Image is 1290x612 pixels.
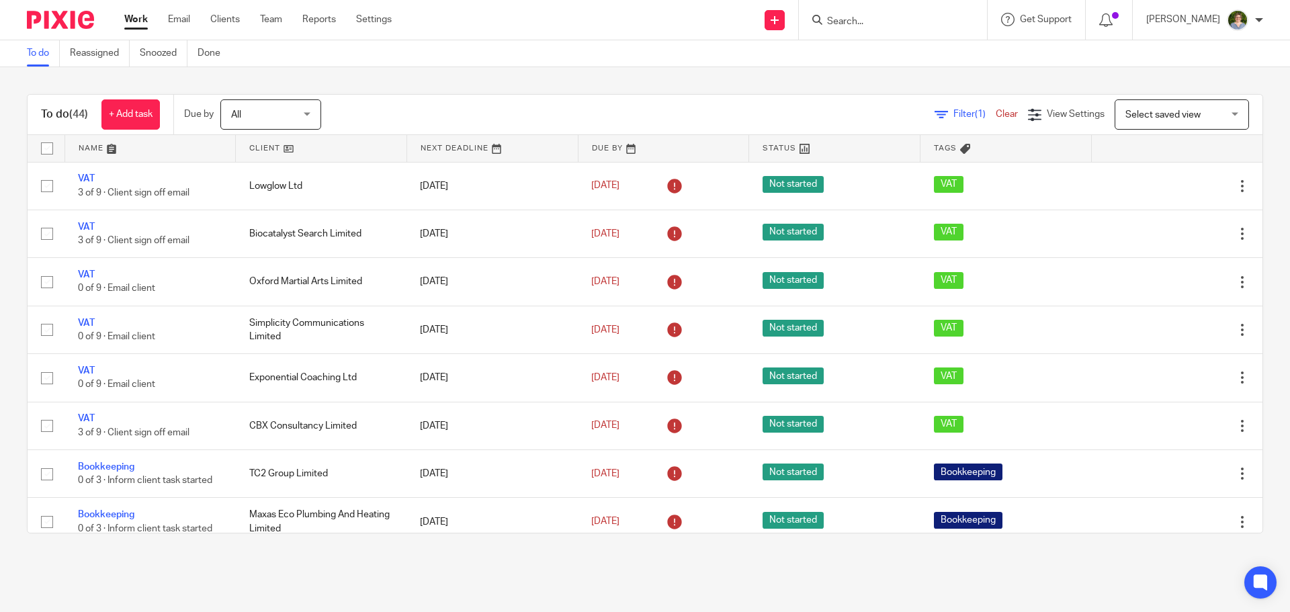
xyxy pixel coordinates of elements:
a: To do [27,40,60,67]
span: Not started [763,320,824,337]
td: TC2 Group Limited [236,450,407,498]
a: + Add task [101,99,160,130]
a: Work [124,13,148,26]
span: VAT [934,272,963,289]
img: pcwCs64t.jpeg [1227,9,1248,31]
span: 3 of 9 · Client sign off email [78,236,189,245]
span: All [231,110,241,120]
a: VAT [78,318,95,328]
span: 3 of 9 · Client sign off email [78,428,189,437]
span: VAT [934,367,963,384]
span: Not started [763,367,824,384]
td: [DATE] [406,258,578,306]
td: Simplicity Communications Limited [236,306,407,353]
h1: To do [41,107,88,122]
span: (1) [975,110,986,119]
td: [DATE] [406,402,578,449]
span: Not started [763,176,824,193]
a: Clear [996,110,1018,119]
td: CBX Consultancy Limited [236,402,407,449]
input: Search [826,16,947,28]
span: Bookkeeping [934,464,1002,480]
a: Reassigned [70,40,130,67]
span: VAT [934,320,963,337]
td: Maxas Eco Plumbing And Heating Limited [236,498,407,545]
span: 0 of 9 · Email client [78,332,155,341]
td: [DATE] [406,162,578,210]
td: [DATE] [406,210,578,257]
span: [DATE] [591,373,619,382]
a: VAT [78,222,95,232]
a: VAT [78,270,95,279]
a: Reports [302,13,336,26]
td: [DATE] [406,306,578,353]
span: [DATE] [591,181,619,191]
span: 0 of 9 · Email client [78,284,155,294]
a: VAT [78,366,95,376]
span: (44) [69,109,88,120]
span: Get Support [1020,15,1072,24]
a: Done [198,40,230,67]
td: [DATE] [406,354,578,402]
span: 0 of 3 · Inform client task started [78,524,212,533]
span: 3 of 9 · Client sign off email [78,188,189,198]
span: [DATE] [591,229,619,238]
span: Not started [763,512,824,529]
span: [DATE] [591,421,619,431]
a: Bookkeeping [78,462,134,472]
span: 0 of 3 · Inform client task started [78,476,212,485]
a: Settings [356,13,392,26]
span: [DATE] [591,517,619,526]
td: Oxford Martial Arts Limited [236,258,407,306]
span: View Settings [1047,110,1105,119]
span: Select saved view [1125,110,1201,120]
span: Filter [953,110,996,119]
span: Not started [763,272,824,289]
span: VAT [934,416,963,433]
span: Bookkeeping [934,512,1002,529]
td: Biocatalyst Search Limited [236,210,407,257]
span: Not started [763,464,824,480]
a: Clients [210,13,240,26]
span: [DATE] [591,469,619,478]
span: VAT [934,176,963,193]
span: VAT [934,224,963,241]
td: [DATE] [406,450,578,498]
span: [DATE] [591,325,619,335]
span: [DATE] [591,277,619,286]
img: Pixie [27,11,94,29]
span: 0 of 9 · Email client [78,380,155,390]
a: VAT [78,414,95,423]
td: Exponential Coaching Ltd [236,354,407,402]
td: Lowglow Ltd [236,162,407,210]
a: Snoozed [140,40,187,67]
a: VAT [78,174,95,183]
span: Not started [763,416,824,433]
a: Bookkeeping [78,510,134,519]
td: [DATE] [406,498,578,545]
span: Not started [763,224,824,241]
p: Due by [184,107,214,121]
a: Team [260,13,282,26]
a: Email [168,13,190,26]
p: [PERSON_NAME] [1146,13,1220,26]
span: Tags [934,144,957,152]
